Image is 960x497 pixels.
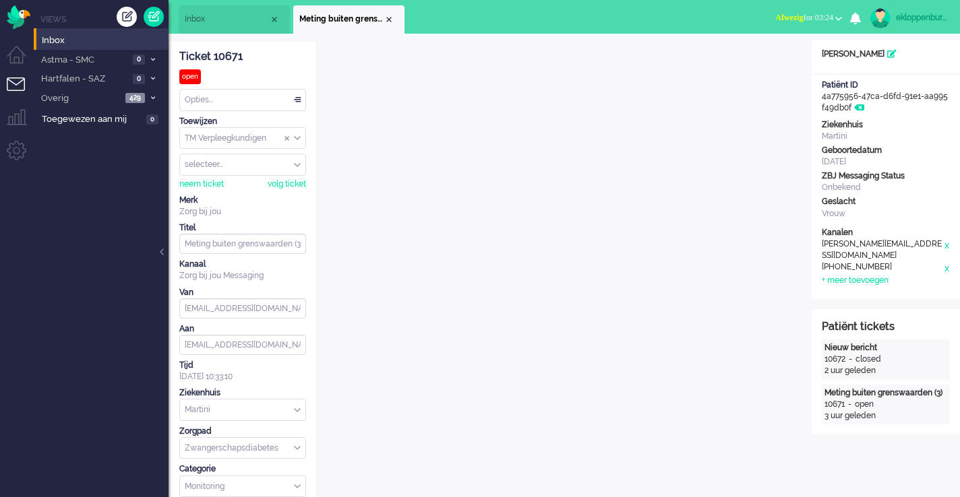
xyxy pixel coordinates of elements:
[896,11,947,24] div: ekloppenburg
[299,13,384,25] span: Meting buiten grenswaarden (3)
[767,4,850,34] li: Afwezigfor 03:24
[855,399,874,410] div: open
[179,387,306,399] div: Ziekenhuis
[824,410,947,422] div: 3 uur geleden
[179,49,306,65] div: Ticket 10671
[775,13,833,22] span: for 03:24
[822,196,950,207] div: Geslacht
[7,46,37,76] li: Dashboard menu
[39,92,121,105] span: Overig
[7,5,30,29] img: flow_omnibird.svg
[42,113,142,126] span: Toegewezen aan mij
[125,93,145,103] span: 429
[845,354,856,365] div: -
[269,14,280,25] div: Close tab
[42,34,169,47] span: Inbox
[824,399,845,410] div: 10671
[822,227,950,238] div: Kanalen
[179,195,306,206] div: Merk
[822,208,950,220] div: Vrouw
[293,5,404,34] li: 10671
[39,73,129,86] span: Hartfalen - SAZ
[179,127,306,150] div: Assign Group
[146,114,158,125] span: 0
[767,8,850,28] button: Afwezigfor 03:24
[179,178,224,190] div: neem ticket
[179,5,290,34] li: View
[7,109,37,139] li: Supervisor menu
[943,261,950,275] div: x
[7,141,37,171] li: Admin menu
[179,360,306,383] div: [DATE] 10:33:10
[179,323,306,335] div: Aan
[822,131,950,142] div: Martini
[7,9,30,19] a: Omnidesk
[179,69,201,84] div: open
[39,32,169,47] a: Inbox
[40,13,169,25] li: Views
[812,79,960,114] div: 4a775956-47ca-d6fd-91e1-aa995f49db0f
[943,238,950,261] div: x
[179,270,306,281] div: Zorg bij jou Messaging
[144,7,164,27] a: Quick Ticket
[39,111,169,126] a: Toegewezen aan mij 0
[822,156,950,168] div: [DATE]
[39,54,129,67] span: Astma - SMC
[133,74,145,84] span: 0
[845,399,855,410] div: -
[822,145,950,156] div: Geboortedatum
[824,387,947,399] div: Meting buiten grenswaarden (3)
[824,365,947,376] div: 2 uur geleden
[868,8,947,28] a: ekloppenburg
[822,238,943,261] div: [PERSON_NAME][EMAIL_ADDRESS][DOMAIN_NAME]
[775,13,803,22] span: Afwezig
[185,13,269,25] span: Inbox
[856,354,881,365] div: closed
[822,170,950,182] div: ZBJ Messaging Status
[822,182,950,193] div: Onbekend
[179,154,306,176] div: Assign User
[822,119,950,131] div: Ziekenhuis
[179,360,306,371] div: Tijd
[812,48,960,60] div: [PERSON_NAME]
[179,463,306,475] div: Categorie
[384,14,394,25] div: Close tab
[822,261,943,275] div: [PHONE_NUMBER]
[870,8,891,28] img: avatar
[824,354,845,365] div: 10672
[7,77,37,108] li: Tickets menu
[822,319,950,335] div: Patiënt tickets
[179,222,306,234] div: Titel
[117,7,137,27] div: Creëer ticket
[179,287,306,298] div: Van
[268,178,306,190] div: volg ticket
[822,275,889,286] div: + meer toevoegen
[822,79,950,91] div: Patiënt ID
[179,426,306,437] div: Zorgpad
[179,206,306,218] div: Zorg bij jou
[133,55,145,65] span: 0
[824,342,947,354] div: Nieuw bericht
[179,259,306,270] div: Kanaal
[179,116,306,127] div: Toewijzen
